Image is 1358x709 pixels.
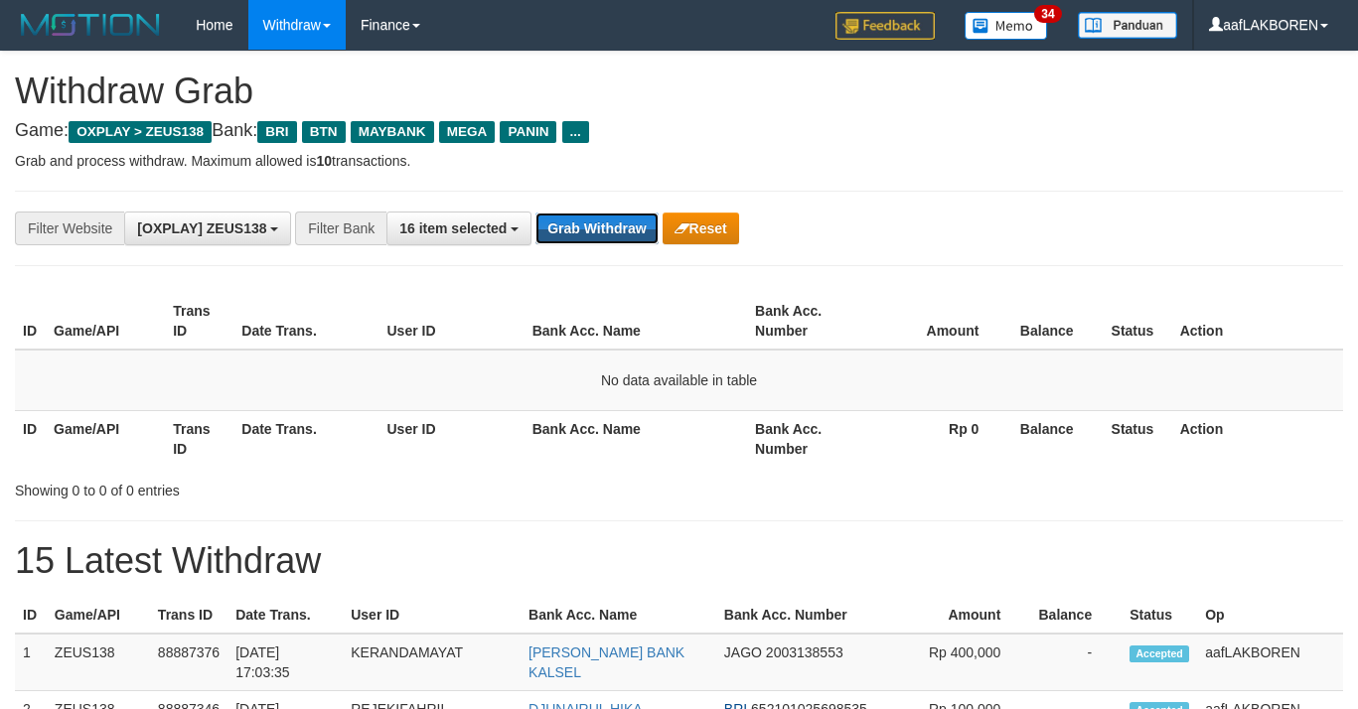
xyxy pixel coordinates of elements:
[500,121,556,143] span: PANIN
[747,410,866,467] th: Bank Acc. Number
[1008,293,1103,350] th: Balance
[137,220,266,236] span: [OXPLAY] ZEUS138
[1030,597,1122,634] th: Balance
[15,121,1343,141] h4: Game: Bank:
[295,212,386,245] div: Filter Bank
[525,293,747,350] th: Bank Acc. Name
[907,634,1031,691] td: Rp 400,000
[866,293,1008,350] th: Amount
[379,293,525,350] th: User ID
[1078,12,1177,39] img: panduan.png
[227,634,343,691] td: [DATE] 17:03:35
[343,597,521,634] th: User ID
[766,644,843,660] span: Copy 2003138553 to clipboard
[1130,645,1189,662] span: Accepted
[15,350,1343,411] td: No data available in table
[15,410,46,467] th: ID
[1172,410,1343,467] th: Action
[1104,410,1172,467] th: Status
[15,151,1343,171] p: Grab and process withdraw. Maximum allowed is transactions.
[351,121,434,143] span: MAYBANK
[227,597,343,634] th: Date Trans.
[1008,410,1103,467] th: Balance
[124,212,291,245] button: [OXPLAY] ZEUS138
[1172,293,1343,350] th: Action
[165,410,233,467] th: Trans ID
[965,12,1048,40] img: Button%20Memo.svg
[257,121,296,143] span: BRI
[15,293,46,350] th: ID
[343,634,521,691] td: KERANDAMAYAT
[724,644,762,660] span: JAGO
[15,473,551,500] div: Showing 0 to 0 of 0 entries
[15,597,47,634] th: ID
[1104,293,1172,350] th: Status
[165,293,233,350] th: Trans ID
[47,597,150,634] th: Game/API
[15,634,47,691] td: 1
[1197,634,1343,691] td: aafLAKBOREN
[866,410,1008,467] th: Rp 0
[233,293,378,350] th: Date Trans.
[46,410,165,467] th: Game/API
[399,220,507,236] span: 16 item selected
[1122,597,1197,634] th: Status
[1030,634,1122,691] td: -
[439,121,496,143] span: MEGA
[46,293,165,350] th: Game/API
[386,212,531,245] button: 16 item selected
[47,634,150,691] td: ZEUS138
[521,597,716,634] th: Bank Acc. Name
[562,121,589,143] span: ...
[535,213,658,244] button: Grab Withdraw
[1034,5,1061,23] span: 34
[379,410,525,467] th: User ID
[15,10,166,40] img: MOTION_logo.png
[525,410,747,467] th: Bank Acc. Name
[233,410,378,467] th: Date Trans.
[716,597,907,634] th: Bank Acc. Number
[15,541,1343,581] h1: 15 Latest Withdraw
[747,293,866,350] th: Bank Acc. Number
[15,71,1343,111] h1: Withdraw Grab
[15,212,124,245] div: Filter Website
[835,12,935,40] img: Feedback.jpg
[907,597,1031,634] th: Amount
[150,597,227,634] th: Trans ID
[69,121,212,143] span: OXPLAY > ZEUS138
[150,634,227,691] td: 88887376
[316,153,332,169] strong: 10
[302,121,346,143] span: BTN
[528,644,684,680] a: [PERSON_NAME] BANK KALSEL
[1197,597,1343,634] th: Op
[663,213,739,244] button: Reset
